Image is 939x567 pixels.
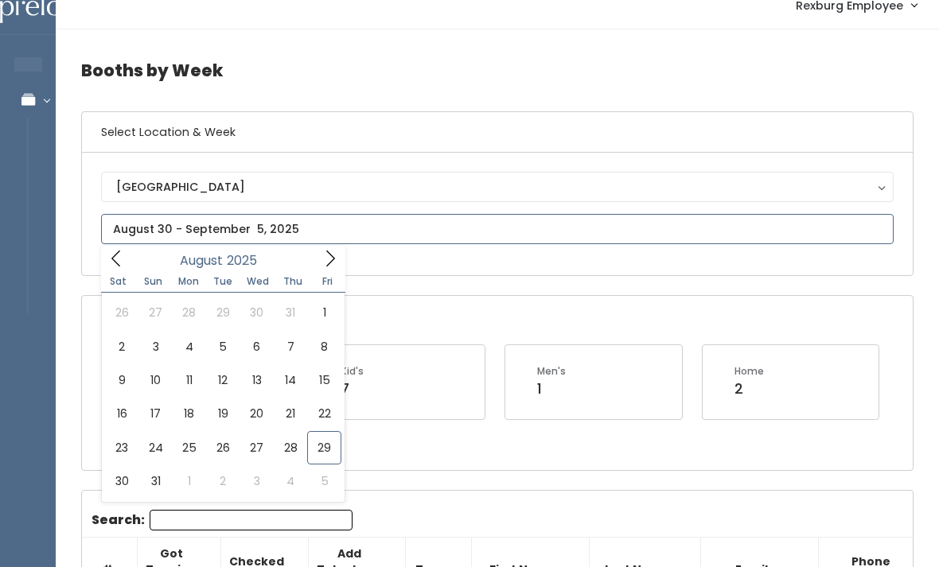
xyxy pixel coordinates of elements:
span: August 13, 2025 [240,363,274,397]
div: 1 [537,379,566,399]
span: August 26, 2025 [206,431,240,464]
span: Sat [101,277,136,286]
span: August 22, 2025 [307,397,341,430]
span: August 7, 2025 [274,330,307,363]
h4: Booths by Week [81,49,914,92]
span: Mon [171,277,206,286]
span: July 27, 2025 [138,296,172,329]
input: Year [223,250,271,270]
span: August 2, 2025 [105,330,138,363]
span: August 27, 2025 [240,431,274,464]
span: August 23, 2025 [105,431,138,464]
span: September 3, 2025 [240,464,274,498]
span: August 17, 2025 [138,397,172,430]
span: August 14, 2025 [274,363,307,397]
span: September 4, 2025 [274,464,307,498]
h6: Select Location & Week [82,112,913,153]
input: August 30 - September 5, 2025 [101,214,894,244]
span: Thu [275,277,310,286]
div: Men's [537,364,566,379]
label: Search: [92,510,353,530]
span: August 8, 2025 [307,330,341,363]
span: August 30, 2025 [105,464,138,498]
span: August 16, 2025 [105,397,138,430]
span: August 10, 2025 [138,363,172,397]
button: [GEOGRAPHIC_DATA] [101,172,894,202]
span: August 5, 2025 [206,330,240,363]
span: Sun [136,277,171,286]
span: August 4, 2025 [173,330,206,363]
span: August 1, 2025 [307,296,341,329]
span: Fri [310,277,345,286]
div: 7 [341,379,364,399]
span: August 15, 2025 [307,363,341,397]
input: Search: [150,510,353,530]
div: 2 [734,379,764,399]
span: August 25, 2025 [173,431,206,464]
span: September 5, 2025 [307,464,341,498]
span: August 19, 2025 [206,397,240,430]
span: July 30, 2025 [240,296,274,329]
span: August [180,254,223,267]
span: August 21, 2025 [274,397,307,430]
span: August 6, 2025 [240,330,274,363]
span: July 28, 2025 [173,296,206,329]
span: August 12, 2025 [206,363,240,397]
span: July 29, 2025 [206,296,240,329]
span: August 20, 2025 [240,397,274,430]
span: Wed [240,277,275,286]
span: August 18, 2025 [173,397,206,430]
div: [GEOGRAPHIC_DATA] [116,178,879,196]
span: September 1, 2025 [173,464,206,498]
div: Kid's [341,364,364,379]
span: August 28, 2025 [274,431,307,464]
span: July 31, 2025 [274,296,307,329]
div: Home [734,364,764,379]
span: August 29, 2025 [307,431,341,464]
span: August 24, 2025 [138,431,172,464]
span: August 11, 2025 [173,363,206,397]
span: August 31, 2025 [138,464,172,498]
span: Tue [205,277,240,286]
span: September 2, 2025 [206,464,240,498]
span: August 3, 2025 [138,330,172,363]
span: July 26, 2025 [105,296,138,329]
span: August 9, 2025 [105,363,138,397]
